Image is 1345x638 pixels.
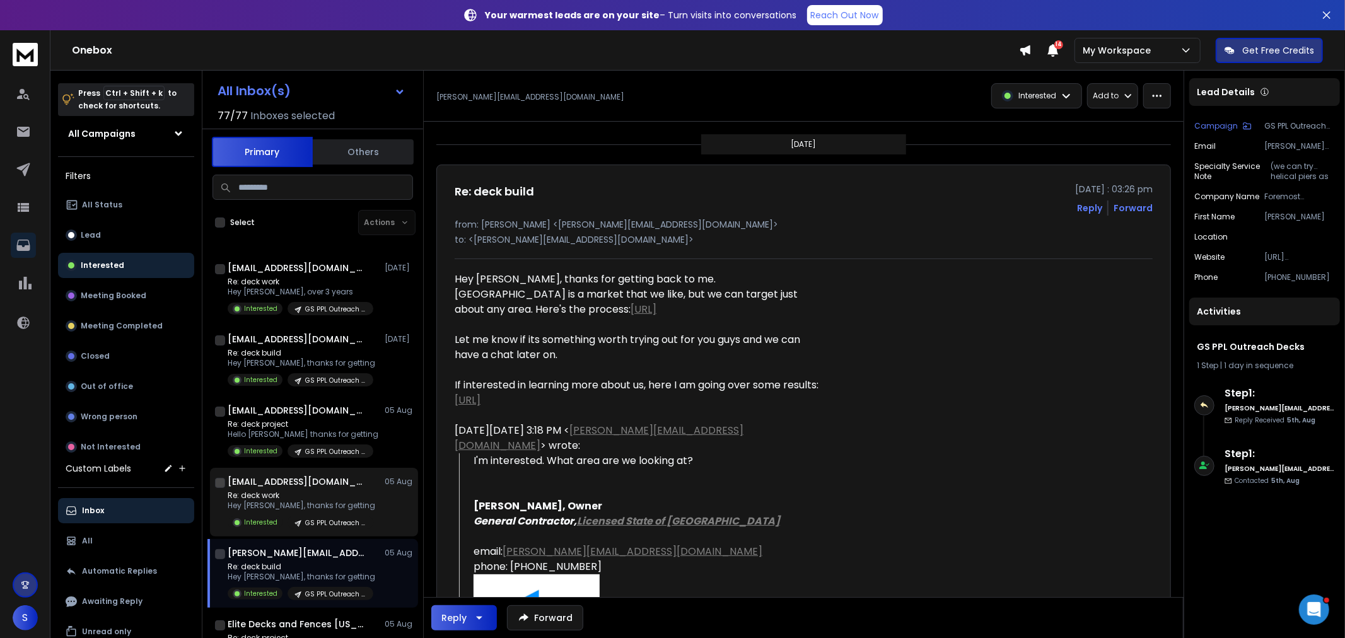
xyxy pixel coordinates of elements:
p: [DATE] : 03:26 pm [1075,183,1153,195]
button: All [58,528,194,554]
p: Closed [81,351,110,361]
p: Lead [81,230,101,240]
p: [URL][DOMAIN_NAME] [1264,252,1335,262]
p: Reply Received [1235,415,1315,425]
p: [PERSON_NAME][EMAIL_ADDRESS][DOMAIN_NAME] [1264,141,1335,151]
p: Hello [PERSON_NAME] thanks for getting [228,429,378,439]
label: Select [230,217,255,228]
strong: [PERSON_NAME], Owner [474,499,602,513]
p: [PHONE_NUMBER] [1264,272,1335,282]
p: All Status [82,200,122,210]
h1: Onebox [72,43,1019,58]
span: Ctrl + Shift + k [103,86,165,100]
p: 05 Aug [385,477,413,487]
p: Get Free Credits [1242,44,1314,57]
p: [PERSON_NAME] [1264,212,1335,222]
a: [URL] [631,302,656,316]
button: Reply [431,605,497,630]
a: [URL] [455,393,480,407]
a: [PERSON_NAME][EMAIL_ADDRESS][DOMAIN_NAME] [455,423,743,453]
div: email: [474,544,823,559]
button: All Campaigns [58,121,194,146]
p: GS PPL Outreach Decks [1264,121,1335,131]
button: Others [313,138,414,166]
p: 05 Aug [385,405,413,415]
button: S [13,605,38,630]
img: logo [13,43,38,66]
p: Re: deck project [228,419,378,429]
button: Interested [58,253,194,278]
p: Campaign [1194,121,1238,131]
p: Interested [81,260,124,270]
span: 5th, Aug [1271,476,1300,485]
p: – Turn visits into conversations [486,9,797,21]
p: My Workspace [1083,44,1156,57]
h3: Inboxes selected [250,108,335,124]
span: 5th, Aug [1287,415,1315,425]
p: Specialty Service Note [1194,161,1271,182]
h1: Elite Decks and Fences [US_STATE] [228,618,366,630]
h1: Re: deck build [455,183,534,200]
p: Company Name [1194,192,1259,202]
p: Out of office [81,381,133,391]
p: Hey [PERSON_NAME], thanks for getting [228,358,375,368]
p: Email [1194,141,1216,151]
p: Interested [1018,91,1056,101]
a: [PERSON_NAME][EMAIL_ADDRESS][DOMAIN_NAME] [503,544,762,559]
h1: [EMAIL_ADDRESS][DOMAIN_NAME] [228,262,366,274]
p: Phone [1194,272,1218,282]
button: Forward [507,605,583,630]
iframe: Intercom live chat [1299,594,1329,625]
p: [DATE] [385,263,413,273]
p: Re: deck work [228,277,373,287]
p: location [1194,232,1228,242]
h6: [PERSON_NAME][EMAIL_ADDRESS][DOMAIN_NAME] [1225,464,1335,473]
p: All [82,536,93,546]
button: Meeting Completed [58,313,194,339]
h1: All Inbox(s) [218,84,291,97]
p: Press to check for shortcuts. [78,87,177,112]
p: Interested [244,304,277,313]
h1: [EMAIL_ADDRESS][DOMAIN_NAME] [228,404,366,417]
span: 1 day in sequence [1224,360,1293,371]
p: Unread only [82,627,131,637]
p: Inbox [82,506,104,516]
p: website [1194,252,1225,262]
p: First Name [1194,212,1235,222]
h1: All Campaigns [68,127,136,140]
button: Primary [212,137,313,167]
p: Reach Out Now [811,9,879,21]
p: Contacted [1235,476,1300,485]
p: Interested [244,375,277,385]
p: Re: deck build [228,562,375,572]
p: [PERSON_NAME][EMAIL_ADDRESS][DOMAIN_NAME] [436,92,624,102]
p: Hey [PERSON_NAME], over 3 years [228,287,373,297]
div: Reply [441,612,467,624]
button: Out of office [58,374,194,399]
h1: [EMAIL_ADDRESS][DOMAIN_NAME] [228,333,366,345]
button: Closed [58,344,194,369]
p: Awaiting Reply [82,596,143,606]
p: Hey [PERSON_NAME], thanks for getting [228,572,375,582]
span: 1 Step [1197,360,1218,371]
h6: Step 1 : [1225,386,1335,401]
h3: Custom Labels [66,462,131,475]
div: Activities [1189,298,1340,325]
button: Automatic Replies [58,559,194,584]
p: Add to [1093,91,1119,101]
p: to: <[PERSON_NAME][EMAIL_ADDRESS][DOMAIN_NAME]> [455,233,1153,246]
div: [DATE][DATE] 3:18 PM < > wrote: [455,423,823,453]
p: Interested [244,446,277,456]
p: GS PPL Outreach Decks [305,589,366,599]
strong: Your warmest leads are on your site [486,9,660,21]
p: GS PPL Outreach Decks [305,304,366,314]
p: Wrong person [81,412,137,422]
button: Awaiting Reply [58,589,194,614]
p: Meeting Booked [81,291,146,301]
p: Automatic Replies [82,566,157,576]
p: Interested [244,518,277,527]
button: All Status [58,192,194,217]
h1: [EMAIL_ADDRESS][DOMAIN_NAME] [228,475,366,488]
